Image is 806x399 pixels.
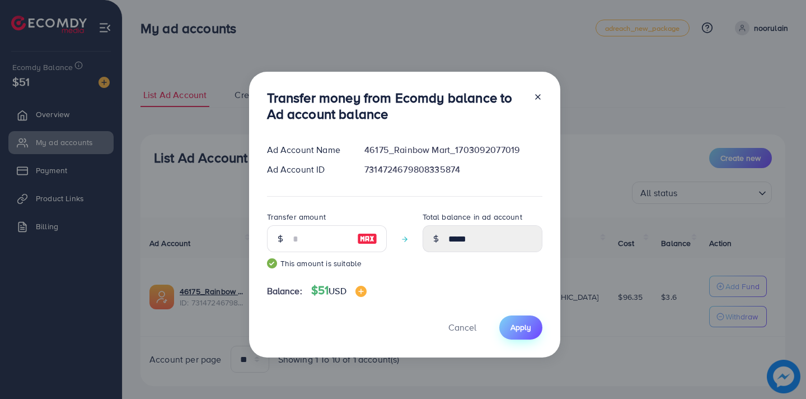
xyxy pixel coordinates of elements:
img: image [355,286,367,297]
label: Transfer amount [267,211,326,222]
div: Ad Account ID [258,163,356,176]
button: Apply [499,316,542,340]
h4: $51 [311,284,367,298]
span: Cancel [448,321,476,333]
small: This amount is suitable [267,258,387,269]
div: Ad Account Name [258,143,356,156]
div: 7314724679808335874 [355,163,551,176]
span: Apply [510,322,531,333]
span: Balance: [267,285,302,298]
span: USD [329,285,346,297]
img: image [357,232,377,245]
div: 46175_Rainbow Mart_1703092077019 [355,143,551,156]
img: guide [267,258,277,268]
h3: Transfer money from Ecomdy balance to Ad account balance [267,90,524,122]
label: Total balance in ad account [423,211,522,222]
button: Cancel [434,316,490,340]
